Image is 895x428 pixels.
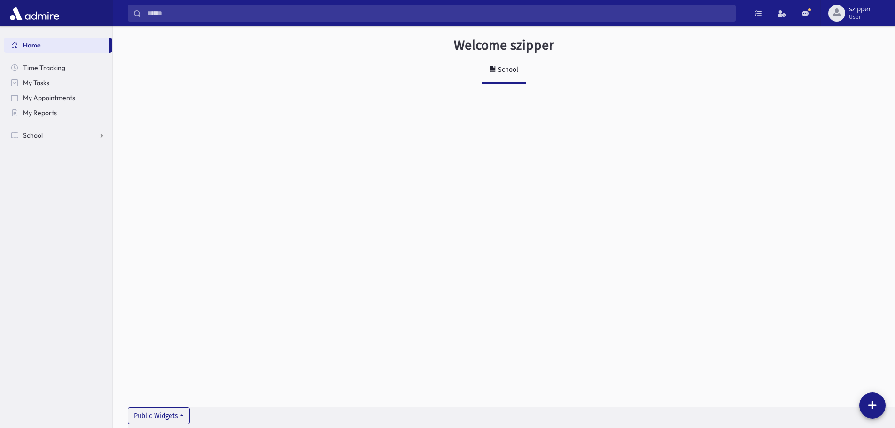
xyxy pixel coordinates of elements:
span: My Reports [23,109,57,117]
a: School [482,57,526,84]
span: Time Tracking [23,63,65,72]
span: User [849,13,871,21]
a: My Appointments [4,90,112,105]
a: Home [4,38,109,53]
img: AdmirePro [8,4,62,23]
h3: Welcome szipper [454,38,554,54]
span: My Tasks [23,78,49,87]
span: szipper [849,6,871,13]
button: Public Widgets [128,407,190,424]
span: Home [23,41,41,49]
span: My Appointments [23,93,75,102]
div: School [496,66,518,74]
input: Search [141,5,735,22]
a: My Reports [4,105,112,120]
a: Time Tracking [4,60,112,75]
span: School [23,131,43,140]
a: My Tasks [4,75,112,90]
a: School [4,128,112,143]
